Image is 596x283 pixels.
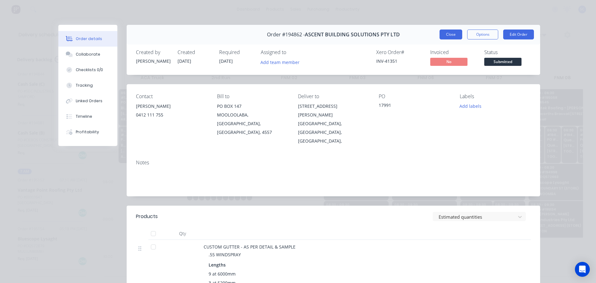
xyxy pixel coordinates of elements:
div: Checklists 0/0 [76,67,103,73]
div: 17991 [379,102,450,111]
div: Status [484,49,531,55]
button: Linked Orders [58,93,117,109]
div: [STREET_ADDRESS][PERSON_NAME] [298,102,369,119]
span: [DATE] [178,58,191,64]
div: Created by [136,49,170,55]
span: Submitted [484,58,521,66]
button: Timeline [58,109,117,124]
div: Labels [460,94,531,99]
span: Lengths [209,262,226,268]
div: Qty [164,227,201,240]
span: ASCENT BUILDING SOLUTIONS PTY LTD [305,32,400,38]
div: Invoiced [430,49,477,55]
span: Order #194862 - [267,32,305,38]
div: Products [136,213,158,220]
button: Add team member [261,58,303,66]
div: [GEOGRAPHIC_DATA], [GEOGRAPHIC_DATA], [GEOGRAPHIC_DATA], [298,119,369,145]
div: Order details [76,36,102,42]
div: [PERSON_NAME] [136,58,170,64]
button: Add team member [257,58,303,66]
div: 0412 111 755 [136,111,207,119]
div: Required [219,49,253,55]
div: Linked Orders [76,98,102,104]
div: PO [379,94,450,99]
div: [PERSON_NAME] [136,102,207,111]
button: Close [440,30,462,39]
span: No [430,58,467,66]
span: CUSTOM GUTTER - AS PER DETAIL & SAMPLE [204,244,296,250]
button: Collaborate [58,47,117,62]
button: Tracking [58,78,117,93]
div: Timeline [76,114,92,119]
div: Assigned to [261,49,323,55]
div: PO BOX 147MOOLOOLABA, [GEOGRAPHIC_DATA], [GEOGRAPHIC_DATA], 4557 [217,102,288,137]
button: Checklists 0/0 [58,62,117,78]
button: Options [467,30,498,39]
button: Order details [58,31,117,47]
button: Edit Order [503,30,534,39]
span: [DATE] [219,58,233,64]
div: Notes [136,160,531,166]
button: Profitability [58,124,117,140]
div: Tracking [76,83,93,88]
div: [PERSON_NAME]0412 111 755 [136,102,207,122]
div: Created [178,49,212,55]
div: Open Intercom Messenger [575,262,590,277]
div: Contact [136,94,207,99]
button: Add labels [456,102,485,110]
div: Profitability [76,129,99,135]
button: Submitted [484,58,521,67]
div: MOOLOOLABA, [GEOGRAPHIC_DATA], [GEOGRAPHIC_DATA], 4557 [217,111,288,137]
div: Deliver to [298,94,369,99]
div: INV-41351 [376,58,423,64]
div: Bill to [217,94,288,99]
div: Xero Order # [376,49,423,55]
div: [STREET_ADDRESS][PERSON_NAME][GEOGRAPHIC_DATA], [GEOGRAPHIC_DATA], [GEOGRAPHIC_DATA], [298,102,369,145]
span: 9 at 6000mm [209,271,236,277]
div: PO BOX 147 [217,102,288,111]
div: Collaborate [76,52,100,57]
span: .55 WINDSPRAY [209,252,241,258]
